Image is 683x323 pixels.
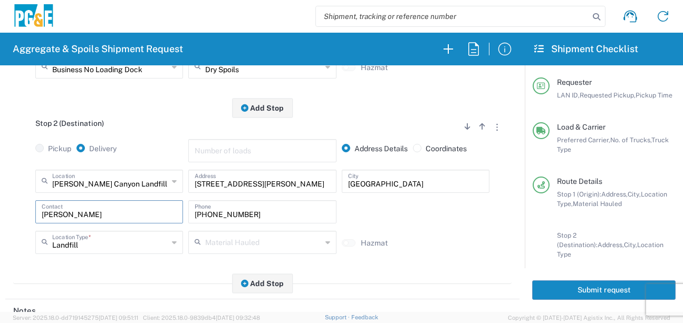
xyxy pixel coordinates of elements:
span: City, [628,190,641,198]
span: Address, [598,241,624,249]
span: Preferred Carrier, [557,136,610,144]
label: Hazmat [361,63,388,72]
label: Hazmat [361,238,388,248]
span: Requester [557,78,592,86]
span: Client: 2025.18.0-9839db4 [143,315,260,321]
img: pge [13,4,55,29]
span: Requested Pickup, [580,91,636,99]
button: Add Stop [232,98,293,118]
a: Support [325,314,351,320]
h2: Aggregate & Spoils Shipment Request [13,43,183,55]
span: Load & Carrier [557,123,605,131]
span: Pickup Time [636,91,672,99]
a: Feedback [351,314,378,320]
span: Address, [601,190,628,198]
span: No. of Trucks, [610,136,651,144]
span: Route Details [557,177,602,185]
span: [DATE] 09:32:48 [216,315,260,321]
h2: Shipment Checklist [534,43,638,55]
span: [DATE] 09:51:11 [99,315,138,321]
button: Add Stop [232,273,293,293]
span: City, [624,241,637,249]
span: Server: 2025.18.0-dd719145275 [13,315,138,321]
span: LAN ID, [557,91,580,99]
span: Stop 2 (Destination) [35,119,104,128]
span: Material Hauled [573,200,622,208]
span: Stop 1 (Origin): [557,190,601,198]
label: Address Details [342,144,408,153]
h2: Notes [13,306,36,316]
input: Shipment, tracking or reference number [316,6,589,26]
span: Copyright © [DATE]-[DATE] Agistix Inc., All Rights Reserved [508,313,670,322]
span: Stop 2 (Destination): [557,231,598,249]
label: Coordinates [413,144,467,153]
button: Submit request [532,280,676,300]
